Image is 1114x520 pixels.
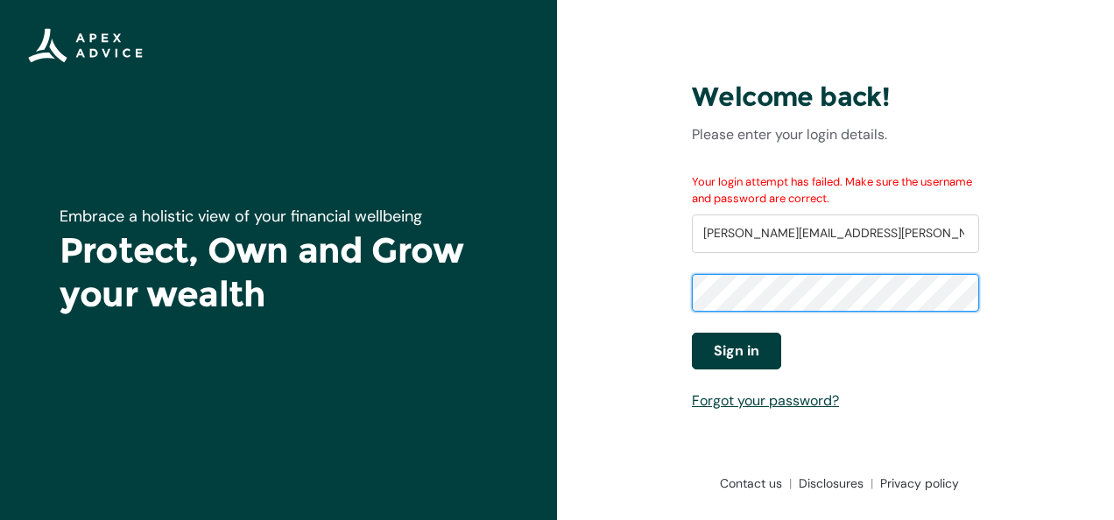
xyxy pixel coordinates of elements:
span: Embrace a holistic view of your financial wellbeing [60,206,422,227]
h3: Welcome back! [692,81,979,114]
a: Privacy policy [873,474,959,492]
input: Username [692,214,979,253]
a: Forgot your password? [692,391,839,410]
button: Sign in [692,333,781,369]
a: Disclosures [792,474,873,492]
span: Sign in [714,341,759,362]
a: Contact us [713,474,792,492]
img: Apex Advice Group [28,28,143,63]
div: Your login attempt has failed. Make sure the username and password are correct. [692,173,979,207]
h1: Protect, Own and Grow your wealth [60,228,497,316]
p: Please enter your login details. [692,124,979,145]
